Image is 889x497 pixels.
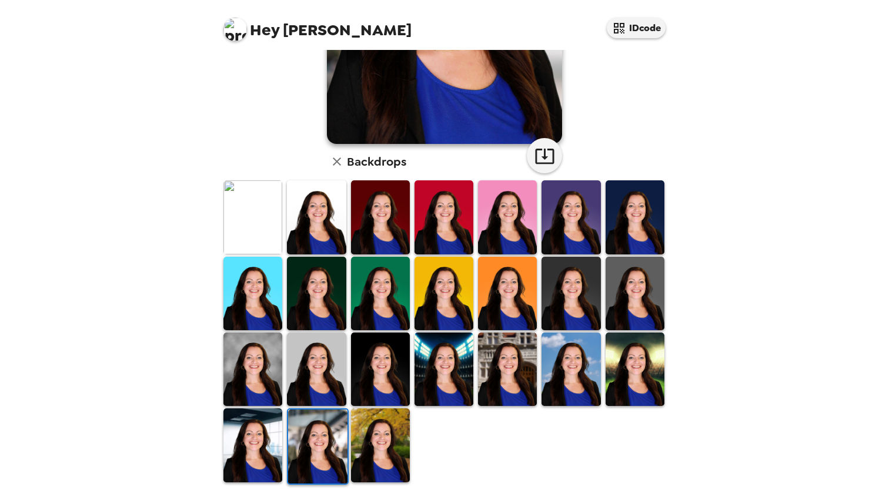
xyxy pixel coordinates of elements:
span: [PERSON_NAME] [223,12,412,38]
span: Hey [250,19,279,41]
button: IDcode [607,18,666,38]
img: Original [223,180,282,254]
h6: Backdrops [347,152,406,171]
img: profile pic [223,18,247,41]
